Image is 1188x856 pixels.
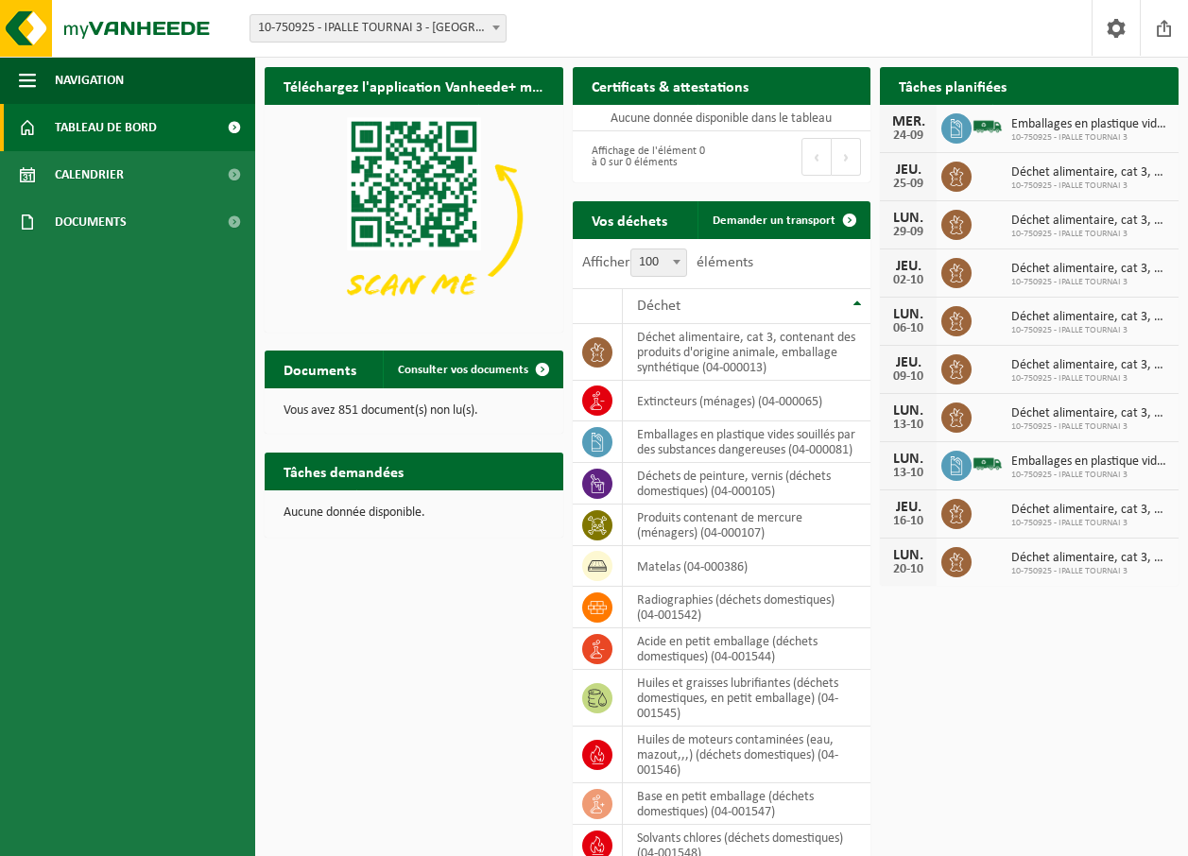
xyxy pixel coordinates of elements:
[1011,373,1169,385] span: 10-750925 - IPALLE TOURNAI 3
[889,355,927,370] div: JEU.
[889,178,927,191] div: 25-09
[623,587,871,628] td: Radiographies (déchets domestiques) (04-001542)
[55,104,157,151] span: Tableau de bord
[1011,117,1169,132] span: Emballages en plastique vides souillés par des substances dangereuses
[582,255,753,270] label: Afficher éléments
[250,15,506,42] span: 10-750925 - IPALLE TOURNAI 3 - TOURNAI
[1011,566,1169,577] span: 10-750925 - IPALLE TOURNAI 3
[573,67,767,104] h2: Certificats & attestations
[889,274,927,287] div: 02-10
[1011,214,1169,229] span: Déchet alimentaire, cat 3, contenant des produits d'origine animale, emballage s...
[383,351,561,388] a: Consulter vos documents
[889,370,927,384] div: 09-10
[284,404,544,418] p: Vous avez 851 document(s) non lu(s).
[1011,406,1169,421] span: Déchet alimentaire, cat 3, contenant des produits d'origine animale, emballage s...
[265,67,563,104] h2: Téléchargez l'application Vanheede+ maintenant!
[623,463,871,505] td: déchets de peinture, vernis (déchets domestiques) (04-000105)
[623,381,871,421] td: extincteurs (ménages) (04-000065)
[801,138,832,176] button: Previous
[1011,470,1169,481] span: 10-750925 - IPALLE TOURNAI 3
[1011,165,1169,180] span: Déchet alimentaire, cat 3, contenant des produits d'origine animale, emballage s...
[889,259,927,274] div: JEU.
[55,57,124,104] span: Navigation
[972,111,1004,143] img: BL-SO-LV
[265,105,563,329] img: Download de VHEPlus App
[972,448,1004,480] img: BL-SO-LV
[623,324,871,381] td: déchet alimentaire, cat 3, contenant des produits d'origine animale, emballage synthétique (04-00...
[1011,325,1169,336] span: 10-750925 - IPALLE TOURNAI 3
[623,546,871,587] td: matelas (04-000386)
[1011,132,1169,144] span: 10-750925 - IPALLE TOURNAI 3
[889,403,927,419] div: LUN.
[265,453,422,489] h2: Tâches demandées
[631,249,686,276] span: 100
[1011,358,1169,373] span: Déchet alimentaire, cat 3, contenant des produits d'origine animale, emballage s...
[1011,503,1169,518] span: Déchet alimentaire, cat 3, contenant des produits d'origine animale, emballage s...
[1011,310,1169,325] span: Déchet alimentaire, cat 3, contenant des produits d'origine animale, emballage s...
[623,783,871,825] td: Base en petit emballage (déchets domestiques) (04-001547)
[623,505,871,546] td: produits contenant de mercure (ménagers) (04-000107)
[832,138,861,176] button: Next
[573,105,871,131] td: Aucune donnée disponible dans le tableau
[889,548,927,563] div: LUN.
[1011,180,1169,192] span: 10-750925 - IPALLE TOURNAI 3
[889,163,927,178] div: JEU.
[250,14,507,43] span: 10-750925 - IPALLE TOURNAI 3 - TOURNAI
[1011,551,1169,566] span: Déchet alimentaire, cat 3, contenant des produits d'origine animale, emballage s...
[1011,277,1169,288] span: 10-750925 - IPALLE TOURNAI 3
[1011,262,1169,277] span: Déchet alimentaire, cat 3, contenant des produits d'origine animale, emballage s...
[1011,454,1169,470] span: Emballages en plastique vides souillés par des substances dangereuses
[889,114,927,129] div: MER.
[630,248,687,277] span: 100
[582,136,713,178] div: Affichage de l'élément 0 à 0 sur 0 éléments
[1011,518,1169,529] span: 10-750925 - IPALLE TOURNAI 3
[889,452,927,467] div: LUN.
[889,467,927,480] div: 13-10
[697,201,869,239] a: Demander un transport
[623,670,871,727] td: huiles et graisses lubrifiantes (déchets domestiques, en petit emballage) (04-001545)
[623,421,871,463] td: emballages en plastique vides souillés par des substances dangereuses (04-000081)
[55,151,124,198] span: Calendrier
[889,500,927,515] div: JEU.
[889,563,927,576] div: 20-10
[713,214,835,227] span: Demander un transport
[1011,421,1169,433] span: 10-750925 - IPALLE TOURNAI 3
[1011,229,1169,240] span: 10-750925 - IPALLE TOURNAI 3
[889,129,927,143] div: 24-09
[623,727,871,783] td: huiles de moteurs contaminées (eau, mazout,,,) (déchets domestiques) (04-001546)
[889,307,927,322] div: LUN.
[398,364,528,376] span: Consulter vos documents
[889,515,927,528] div: 16-10
[573,201,686,238] h2: Vos déchets
[889,419,927,432] div: 13-10
[889,322,927,335] div: 06-10
[880,67,1025,104] h2: Tâches planifiées
[623,628,871,670] td: acide en petit emballage (déchets domestiques) (04-001544)
[637,299,680,314] span: Déchet
[265,351,375,387] h2: Documents
[889,226,927,239] div: 29-09
[284,506,544,520] p: Aucune donnée disponible.
[55,198,127,246] span: Documents
[889,211,927,226] div: LUN.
